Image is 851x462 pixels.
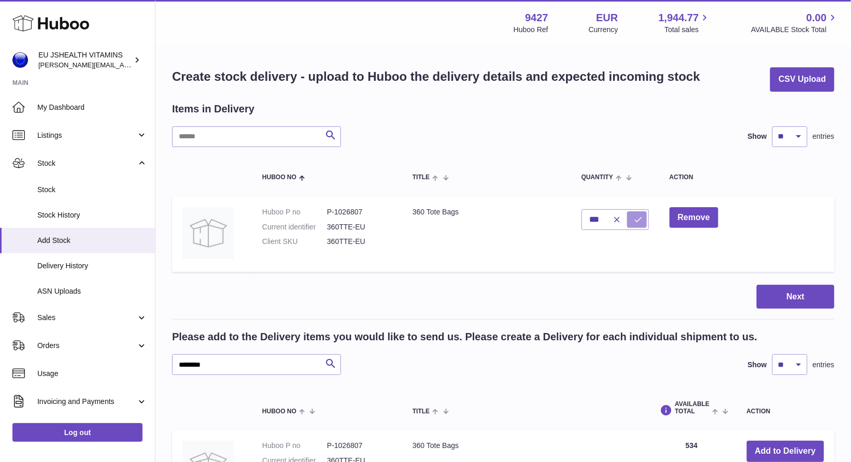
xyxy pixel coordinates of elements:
[262,222,327,232] dt: Current identifier
[262,237,327,247] dt: Client SKU
[172,330,757,344] h2: Please add to the Delivery items you would like to send us. Please create a Delivery for each ind...
[37,185,147,195] span: Stock
[327,207,392,217] dd: P-1026807
[327,222,392,232] dd: 360TTE-EU
[327,441,392,451] dd: P-1026807
[747,408,824,415] div: Action
[770,67,834,92] button: CSV Upload
[37,341,136,351] span: Orders
[172,102,254,116] h2: Items in Delivery
[38,50,132,70] div: EU JSHEALTH VITAMINS
[37,103,147,112] span: My Dashboard
[262,441,327,451] dt: Huboo P no
[37,210,147,220] span: Stock History
[413,174,430,181] span: Title
[12,423,143,442] a: Log out
[37,236,147,246] span: Add Stock
[37,369,147,379] span: Usage
[751,11,839,35] a: 0.00 AVAILABLE Stock Total
[327,237,392,247] dd: 360TTE-EU
[751,25,839,35] span: AVAILABLE Stock Total
[596,11,618,25] strong: EUR
[589,25,618,35] div: Currency
[37,286,147,296] span: ASN Uploads
[37,261,147,271] span: Delivery History
[525,11,548,25] strong: 9427
[514,25,548,35] div: Huboo Ref
[748,360,767,370] label: Show
[262,408,296,415] span: Huboo no
[806,11,827,25] span: 0.00
[675,401,710,414] span: AVAILABLE Total
[813,132,834,141] span: entries
[664,25,711,35] span: Total sales
[813,360,834,370] span: entries
[748,132,767,141] label: Show
[37,397,136,407] span: Invoicing and Payments
[38,61,208,69] span: [PERSON_NAME][EMAIL_ADDRESS][DOMAIN_NAME]
[182,207,234,259] img: 360 Tote Bags
[262,174,296,181] span: Huboo no
[12,52,28,68] img: laura@jessicasepel.com
[172,68,700,85] h1: Create stock delivery - upload to Huboo the delivery details and expected incoming stock
[37,313,136,323] span: Sales
[402,197,571,272] td: 360 Tote Bags
[262,207,327,217] dt: Huboo P no
[659,11,711,35] a: 1,944.77 Total sales
[37,131,136,140] span: Listings
[670,174,824,181] div: Action
[581,174,613,181] span: Quantity
[413,408,430,415] span: Title
[670,207,718,228] button: Remove
[747,441,824,462] button: Add to Delivery
[757,285,834,309] button: Next
[37,158,136,168] span: Stock
[659,11,699,25] span: 1,944.77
